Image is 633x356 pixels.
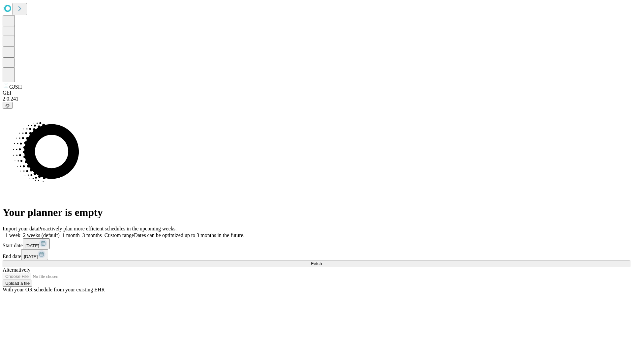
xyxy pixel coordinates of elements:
span: Dates can be optimized up to 3 months in the future. [134,232,244,238]
button: [DATE] [23,238,50,249]
span: With your OR schedule from your existing EHR [3,287,105,292]
span: GJSH [9,84,22,90]
span: 2 weeks (default) [23,232,60,238]
span: Custom range [105,232,134,238]
span: Proactively plan more efficient schedules in the upcoming weeks. [38,226,177,231]
button: Fetch [3,260,630,267]
span: @ [5,103,10,108]
span: Alternatively [3,267,30,273]
span: 3 months [82,232,102,238]
span: 1 week [5,232,20,238]
button: Upload a file [3,280,32,287]
div: Start date [3,238,630,249]
button: @ [3,102,13,109]
span: Fetch [311,261,322,266]
span: [DATE] [25,243,39,248]
div: GEI [3,90,630,96]
span: 1 month [62,232,80,238]
span: [DATE] [24,254,38,259]
div: End date [3,249,630,260]
div: 2.0.241 [3,96,630,102]
h1: Your planner is empty [3,206,630,219]
span: Import your data [3,226,38,231]
button: [DATE] [21,249,48,260]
